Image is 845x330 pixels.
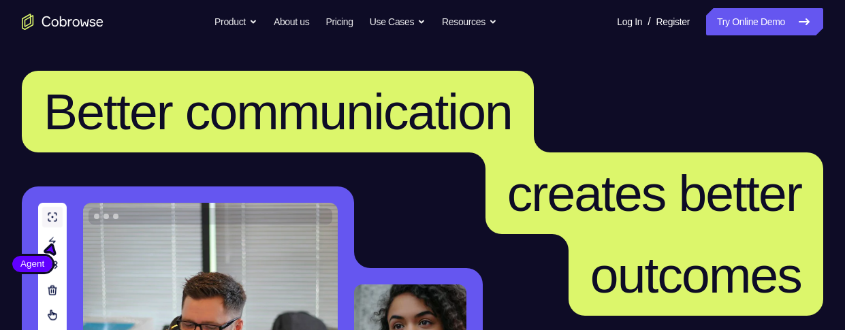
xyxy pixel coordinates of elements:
a: Try Online Demo [706,8,823,35]
span: Better communication [44,83,512,140]
span: outcomes [590,246,801,303]
button: Resources [442,8,497,35]
span: creates better [507,165,801,222]
a: About us [274,8,309,35]
button: Product [214,8,257,35]
a: Go to the home page [22,14,103,30]
button: Use Cases [370,8,426,35]
a: Pricing [325,8,353,35]
a: Log In [617,8,642,35]
a: Register [656,8,690,35]
span: / [648,14,650,30]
